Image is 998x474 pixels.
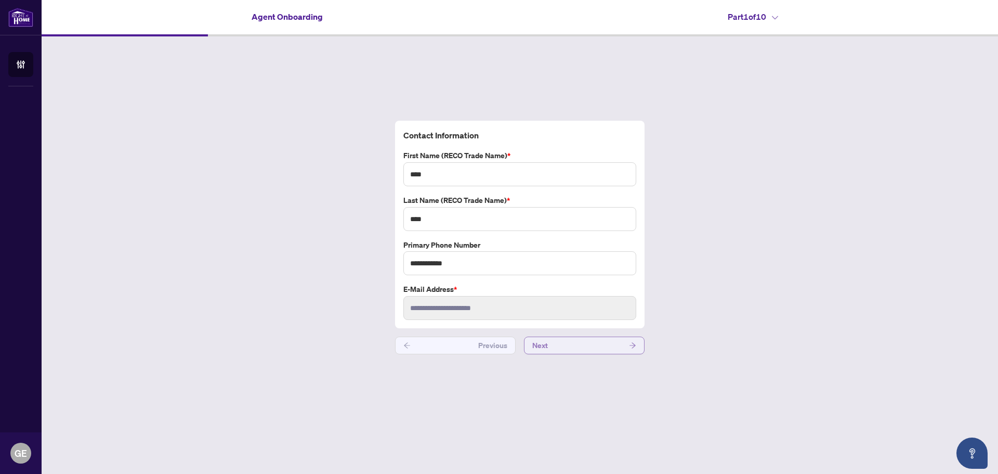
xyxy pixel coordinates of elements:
button: Next [524,337,645,354]
label: First Name (RECO Trade Name) [403,150,636,161]
span: GE [15,446,27,460]
button: Open asap [956,438,988,469]
label: Primary Phone Number [403,239,636,251]
label: Last Name (RECO Trade Name) [403,195,636,206]
h4: Contact Information [403,129,636,142]
label: E-mail Address [403,284,636,295]
h4: Part 1 of 10 [728,10,778,23]
img: logo [8,8,33,27]
span: Next [532,337,548,354]
button: Previous [395,337,516,354]
h4: Agent Onboarding [252,10,323,23]
span: arrow-right [629,342,636,349]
